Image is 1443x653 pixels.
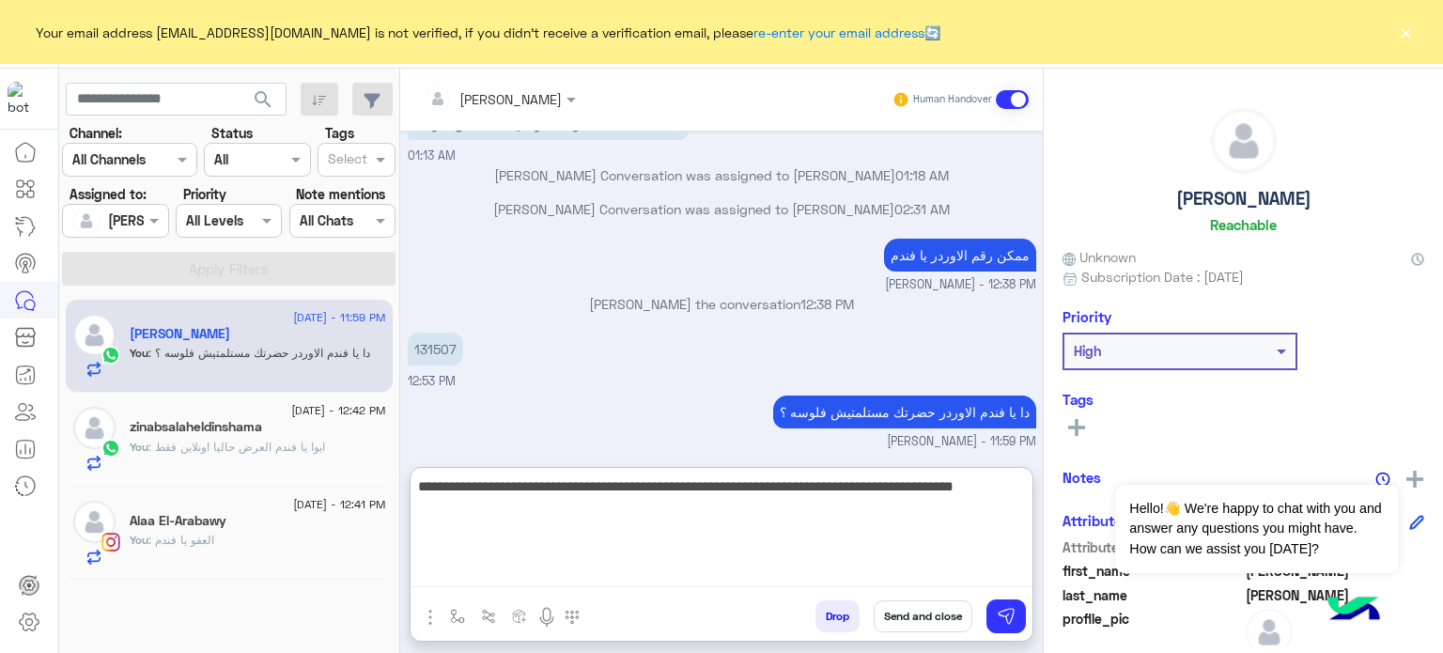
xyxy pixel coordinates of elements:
[1063,247,1136,267] span: Unknown
[1081,267,1244,287] span: Subscription Date : [DATE]
[800,296,854,312] span: 12:38 PM
[296,184,385,204] label: Note mentions
[1396,23,1415,41] button: ×
[211,123,253,143] label: Status
[183,184,226,204] label: Priority
[240,83,287,123] button: search
[1063,469,1101,486] h6: Notes
[325,148,367,173] div: Select
[913,92,992,107] small: Human Handover
[815,600,860,632] button: Drop
[753,24,924,40] a: re-enter your email address
[130,440,148,454] span: You
[895,167,949,183] span: 01:18 AM
[36,23,940,42] span: Your email address [EMAIL_ADDRESS][DOMAIN_NAME] is not verified, if you didn't receive a verifica...
[887,433,1036,451] span: [PERSON_NAME] - 11:59 PM
[130,533,148,547] span: You
[408,199,1036,219] p: [PERSON_NAME] Conversation was assigned to [PERSON_NAME]
[473,600,504,631] button: Trigger scenario
[408,374,456,388] span: 12:53 PM
[1406,471,1423,488] img: add
[325,123,354,143] label: Tags
[419,606,442,629] img: send attachment
[1176,188,1311,210] h5: [PERSON_NAME]
[293,309,385,326] span: [DATE] - 11:59 PM
[73,314,116,356] img: defaultAdmin.png
[130,419,262,435] h5: zinabsalaheldinshama
[291,402,385,419] span: [DATE] - 12:42 PM
[148,533,214,547] span: العفو يا فندم
[874,600,972,632] button: Send and close
[1063,512,1129,529] h6: Attributes
[535,606,558,629] img: send voice note
[1063,391,1424,408] h6: Tags
[997,607,1016,626] img: send message
[1212,109,1276,173] img: defaultAdmin.png
[408,148,456,163] span: 01:13 AM
[70,123,122,143] label: Channel:
[101,439,120,458] img: WhatsApp
[1210,216,1277,233] h6: Reachable
[101,533,120,552] img: Instagram
[504,600,535,631] button: create order
[1063,308,1111,325] h6: Priority
[1063,561,1242,581] span: first_name
[252,88,274,111] span: search
[894,201,950,217] span: 02:31 AM
[565,610,580,625] img: make a call
[130,513,226,529] h5: Alaa El-Arabawy
[8,82,41,116] img: 919860931428189
[481,609,496,624] img: Trigger scenario
[73,208,100,234] img: defaultAdmin.png
[130,346,148,360] span: You
[148,440,325,454] span: ايوا يا فندم العرض حاليا اونلاين فقط
[512,609,527,624] img: create order
[1063,537,1242,557] span: Attribute Name
[408,294,1036,314] p: [PERSON_NAME] the conversation
[62,252,396,286] button: Apply Filters
[1246,585,1425,605] span: Ahmed
[73,501,116,543] img: defaultAdmin.png
[450,609,465,624] img: select flow
[442,600,473,631] button: select flow
[130,326,230,342] h5: Jana Ahmed
[884,239,1036,272] p: 15/9/2025, 12:38 PM
[101,346,120,365] img: WhatsApp
[1321,578,1387,644] img: hulul-logo.png
[1063,585,1242,605] span: last_name
[408,333,463,365] p: 15/9/2025, 12:53 PM
[293,496,385,513] span: [DATE] - 12:41 PM
[148,346,370,360] span: دا يا فندم الاوردر حضرتك مستلمتيش فلوسه ؟
[773,396,1036,428] p: 15/9/2025, 11:59 PM
[70,184,147,204] label: Assigned to:
[73,407,116,449] img: defaultAdmin.png
[408,165,1036,185] p: [PERSON_NAME] Conversation was assigned to [PERSON_NAME]
[1115,485,1398,573] span: Hello!👋 We're happy to chat with you and answer any questions you might have. How can we assist y...
[885,276,1036,294] span: [PERSON_NAME] - 12:38 PM
[1063,609,1242,652] span: profile_pic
